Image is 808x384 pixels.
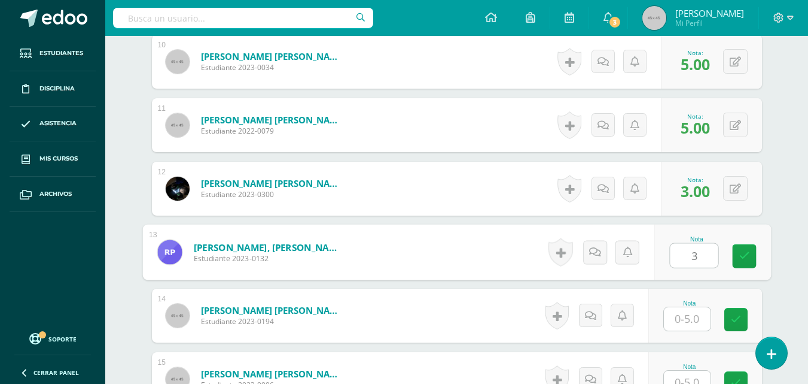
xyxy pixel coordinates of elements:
span: Mis cursos [39,154,78,164]
span: Mi Perfil [675,18,744,28]
span: Archivos [39,189,72,199]
span: Estudiante 2023-0034 [201,62,344,72]
span: Estudiantes [39,49,83,58]
a: [PERSON_NAME] [PERSON_NAME] [201,177,344,189]
input: Busca un usuario... [113,8,373,28]
div: Nota [663,300,716,307]
img: 45x45 [166,50,190,74]
span: 3 [608,16,621,29]
span: Estudiante 2023-0300 [201,189,344,199]
a: [PERSON_NAME], [PERSON_NAME] [193,241,341,253]
a: [PERSON_NAME] [PERSON_NAME] [201,304,344,316]
span: Estudiante 2023-0194 [201,316,344,326]
img: 45x45 [166,113,190,137]
span: Disciplina [39,84,75,93]
input: 0-5.0 [664,307,711,331]
span: Estudiante 2023-0132 [193,253,341,264]
a: [PERSON_NAME] [PERSON_NAME] [201,50,344,62]
span: Asistencia [39,119,77,128]
span: Soporte [48,335,77,343]
span: 3.00 [681,181,710,201]
div: Nota: [681,176,710,184]
a: [PERSON_NAME] [PERSON_NAME] [201,368,344,380]
div: Nota [669,236,724,243]
img: 98e2c004d1c254c9c674b905696a2176.png [166,177,190,201]
a: [PERSON_NAME] [PERSON_NAME] [201,114,344,126]
span: 5.00 [681,54,710,74]
span: 5.00 [681,117,710,138]
a: Archivos [10,177,96,212]
a: Mis cursos [10,141,96,177]
div: Nota: [681,112,710,120]
img: 45x45 [642,6,666,30]
div: Nota: [681,49,710,57]
a: Asistencia [10,107,96,142]
a: Soporte [14,330,91,346]
img: 45x45 [166,304,190,328]
span: Estudiante 2022-0079 [201,126,344,136]
input: 0-5.0 [670,244,718,268]
a: Estudiantes [10,36,96,71]
span: Cerrar panel [33,368,79,377]
img: fd7ce1b6f83d0728603be3ddfd3e1d11.png [157,240,182,264]
div: Nota [663,364,716,370]
a: Disciplina [10,71,96,107]
span: [PERSON_NAME] [675,7,744,19]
